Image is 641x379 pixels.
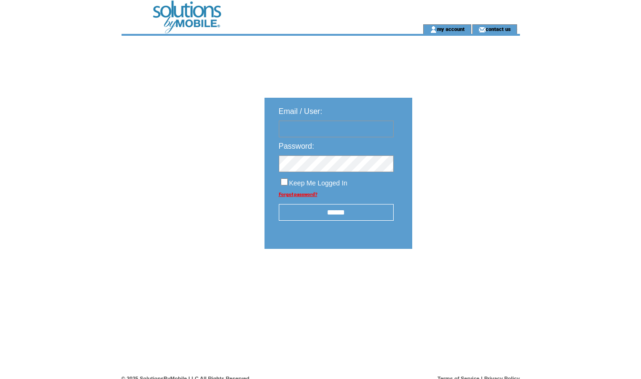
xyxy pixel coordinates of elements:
[440,273,488,285] img: transparent.png
[437,26,465,32] a: my account
[279,107,323,115] span: Email / User:
[279,142,315,150] span: Password:
[289,179,347,187] span: Keep Me Logged In
[279,192,317,197] a: Forgot password?
[478,26,486,33] img: contact_us_icon.gif
[430,26,437,33] img: account_icon.gif
[486,26,511,32] a: contact us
